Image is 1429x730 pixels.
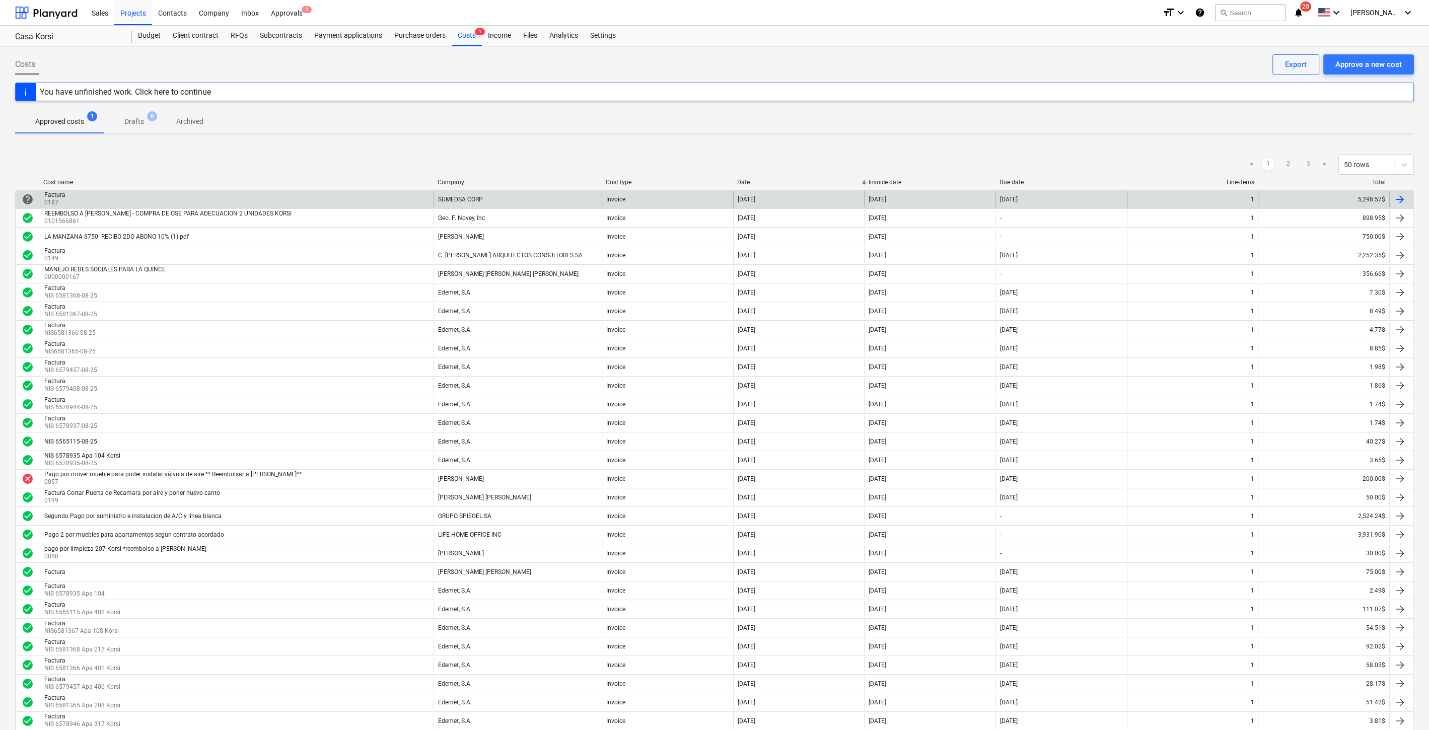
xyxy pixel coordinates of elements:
[738,289,755,296] div: [DATE]
[869,196,886,203] div: [DATE]
[738,475,755,482] div: [DATE]
[308,26,388,46] a: Payment applications
[35,116,84,127] p: Approved costs
[606,289,625,296] div: Invoice
[22,342,34,354] div: Invoice was approved
[1195,7,1205,19] i: Knowledge base
[738,363,755,371] div: [DATE]
[1163,7,1175,19] i: format_size
[1258,638,1389,654] div: 92.02$
[1250,568,1254,575] div: 1
[43,179,430,186] div: Cost name
[1258,340,1389,356] div: 8.85$
[132,26,167,46] div: Budget
[1294,7,1304,19] i: notifications
[15,58,35,70] span: Costs
[606,252,625,259] div: Invoice
[1258,713,1389,729] div: 3.81$
[1258,657,1389,673] div: 58.03$
[22,547,34,559] span: check_circle
[22,417,34,429] span: check_circle
[1258,471,1389,487] div: 200.00$
[869,494,886,501] div: [DATE]
[606,382,625,389] div: Invoice
[999,179,1123,186] div: Due date
[606,345,625,352] div: Invoice
[388,26,452,46] a: Purchase orders
[1258,508,1389,524] div: 2,524.24$
[1262,159,1274,171] a: Page 1 is your current page
[606,438,625,445] div: Invoice
[1000,475,1018,482] div: [DATE]
[1000,363,1018,371] div: [DATE]
[1000,457,1018,464] div: [DATE]
[1250,289,1254,296] div: 1
[438,550,484,557] div: [PERSON_NAME]
[738,550,755,557] div: [DATE]
[1000,568,1018,575] div: [DATE]
[869,550,886,557] div: [DATE]
[1258,322,1389,338] div: 4.77$
[438,568,531,575] div: [PERSON_NAME] [PERSON_NAME]
[738,308,755,315] div: [DATE]
[44,198,67,207] p: 0187
[22,193,34,205] span: help
[44,496,222,505] p: 0199
[44,545,206,552] div: pago por limpieza 207 Korsi *reembolso a [PERSON_NAME]
[22,193,34,205] div: Invoice is waiting for an approval
[22,324,34,336] div: Invoice was approved
[1000,419,1018,426] div: [DATE]
[167,26,225,46] div: Client contract
[584,26,622,46] a: Settings
[44,568,65,575] div: Factura
[1258,620,1389,636] div: 54.51$
[1250,419,1254,426] div: 1
[22,566,34,578] span: check_circle
[1250,308,1254,315] div: 1
[22,435,34,448] span: check_circle
[517,26,543,46] a: Files
[22,268,34,280] span: check_circle
[1258,452,1389,468] div: 3.65$
[438,419,472,426] div: Edemet, S.A.
[738,568,755,575] div: [DATE]
[1379,682,1429,730] iframe: Chat Widget
[22,529,34,541] div: Invoice was approved
[438,457,472,464] div: Edemet, S.A.
[44,403,97,412] p: NIS 6578944-08-25
[1220,9,1228,17] span: search
[22,529,34,541] span: check_circle
[1258,694,1389,710] div: 51.42$
[606,401,625,408] div: Invoice
[44,329,96,337] p: NIS6581366-08-25
[438,531,502,538] div: LIFE HOME OFFICE INC
[44,310,97,319] p: NIS 6581367-08-25
[1250,363,1254,371] div: 1
[1250,513,1254,520] div: 1
[1330,7,1342,19] i: keyboard_arrow_down
[87,111,97,121] span: 1
[44,378,95,385] div: Factura
[1131,179,1254,186] div: Line-items
[606,513,625,520] div: Invoice
[22,510,34,522] span: check_circle
[1258,247,1389,263] div: 2,252.35$
[738,196,755,203] div: [DATE]
[44,438,97,445] div: NIS 6565115-08-25
[482,26,517,46] div: Income
[1262,179,1386,186] div: Total
[254,26,308,46] div: Subcontracts
[452,26,482,46] div: Costs
[1258,359,1389,375] div: 1.98$
[606,475,625,482] div: Invoice
[44,359,95,366] div: Factura
[1250,345,1254,352] div: 1
[1258,601,1389,617] div: 111.07$
[1350,9,1401,17] span: [PERSON_NAME]
[22,342,34,354] span: check_circle
[738,494,755,501] div: [DATE]
[606,568,625,575] div: Invoice
[1258,378,1389,394] div: 1.86$
[869,326,886,333] div: [DATE]
[1258,545,1389,561] div: 30.00$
